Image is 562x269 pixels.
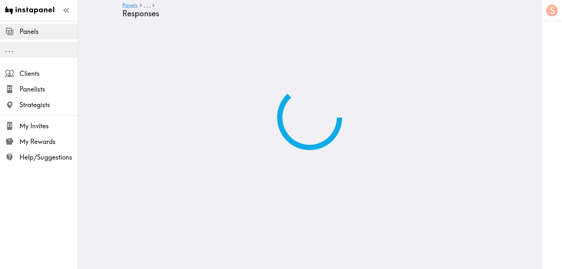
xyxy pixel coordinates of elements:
span: My Invites [20,121,78,131]
span: . [8,46,10,54]
span: . [144,2,145,8]
button: S [545,4,558,17]
span: My Rewards [20,137,78,146]
span: Panels [20,27,78,36]
span: . [12,46,14,54]
span: . [146,2,148,8]
a: Panels [122,3,138,9]
h4: Responses [122,9,492,18]
span: Strategists [20,100,78,109]
span: Help/Suggestions [20,153,78,162]
a: ... [144,3,150,9]
span: S [550,5,555,16]
span: Clients [20,69,78,78]
span: . [5,46,7,54]
span: . [149,2,150,8]
span: Panelists [20,85,78,94]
